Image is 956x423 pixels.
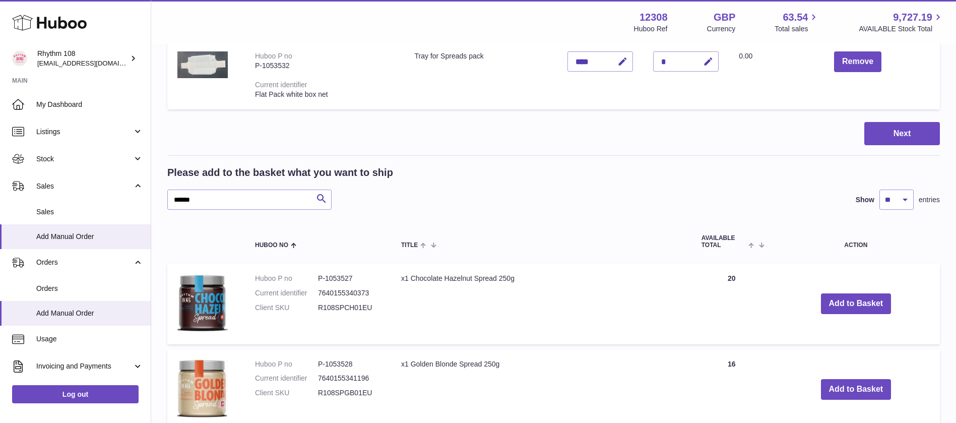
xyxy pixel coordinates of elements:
dt: Huboo P no [255,359,318,369]
span: entries [919,195,940,205]
dd: 7640155340373 [318,288,381,298]
dt: Client SKU [255,388,318,398]
a: 63.54 Total sales [775,11,819,34]
span: Huboo no [255,242,288,249]
span: Usage [36,334,143,344]
strong: GBP [714,11,735,24]
div: Huboo Ref [634,24,668,34]
span: AVAILABLE Stock Total [859,24,944,34]
button: Add to Basket [821,379,891,400]
button: Next [864,122,940,146]
button: Add to Basket [821,293,891,314]
label: Show [856,195,874,205]
a: 9,727.19 AVAILABLE Stock Total [859,11,944,34]
span: Add Manual Order [36,309,143,318]
span: 0.00 [739,52,752,60]
button: Remove [834,51,881,72]
td: x1 Chocolate Hazelnut Spread 250g [391,264,691,344]
strong: 12308 [640,11,668,24]
dd: R108SPCH01EU [318,303,381,313]
span: Listings [36,127,133,137]
span: Orders [36,258,133,267]
span: Title [401,242,418,249]
span: 63.54 [783,11,808,24]
div: P-1053532 [255,61,395,71]
a: Log out [12,385,139,403]
dt: Current identifier [255,374,318,383]
span: Sales [36,182,133,191]
span: Stock [36,154,133,164]
div: Huboo P no [255,52,292,60]
span: Add Manual Order [36,232,143,241]
div: Current identifier [255,81,307,89]
img: x1 Chocolate Hazelnut Spread 250g [177,274,228,332]
dd: 7640155341196 [318,374,381,383]
dd: P-1053528 [318,359,381,369]
td: Tray for Spreads pack [405,41,558,109]
dd: R108SPGB01EU [318,388,381,398]
div: Rhythm 108 [37,49,128,68]
td: 20 [691,264,772,344]
dt: Client SKU [255,303,318,313]
h2: Please add to the basket what you want to ship [167,166,393,179]
dt: Current identifier [255,288,318,298]
dt: Huboo P no [255,274,318,283]
div: Flat Pack white box net [255,90,395,99]
img: orders@rhythm108.com [12,51,27,66]
span: Total sales [775,24,819,34]
img: x1 Golden Blonde Spread 250g [177,359,228,417]
span: [EMAIL_ADDRESS][DOMAIN_NAME] [37,59,148,67]
th: Action [772,225,940,258]
span: My Dashboard [36,100,143,109]
div: Currency [707,24,736,34]
span: Sales [36,207,143,217]
span: 9,727.19 [893,11,932,24]
dd: P-1053527 [318,274,381,283]
span: Invoicing and Payments [36,361,133,371]
span: Orders [36,284,143,293]
img: Tray for Spreads pack [177,51,228,78]
span: AVAILABLE Total [702,235,746,248]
